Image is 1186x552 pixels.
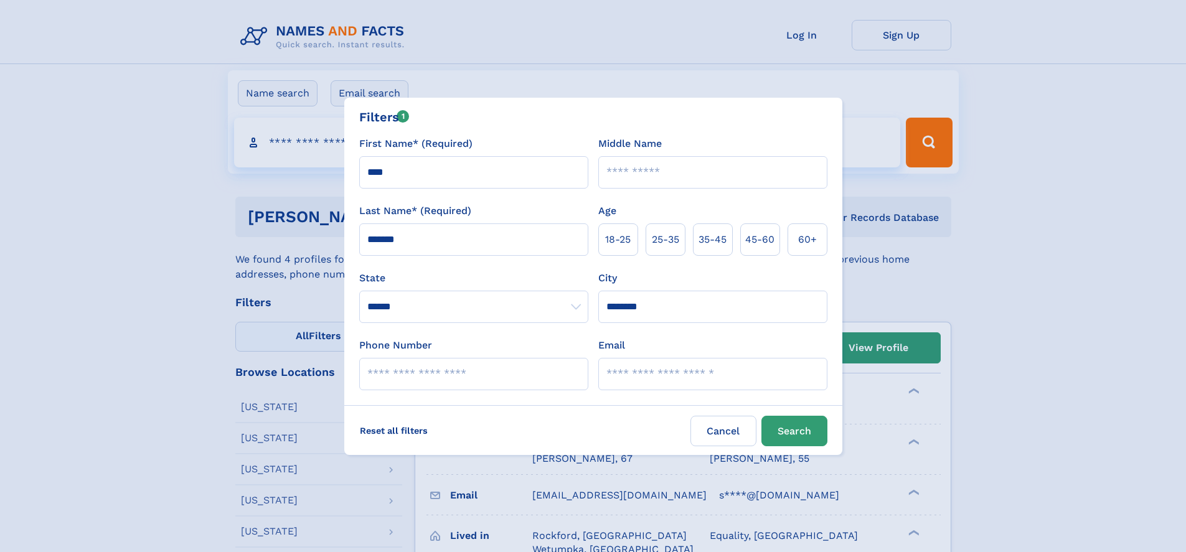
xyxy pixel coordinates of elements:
label: Email [598,338,625,353]
label: Age [598,203,616,218]
span: 45‑60 [745,232,774,247]
label: Phone Number [359,338,432,353]
label: Cancel [690,416,756,446]
div: Filters [359,108,410,126]
span: 25‑35 [652,232,679,247]
label: State [359,271,588,286]
label: First Name* (Required) [359,136,473,151]
label: Middle Name [598,136,662,151]
span: 18‑25 [605,232,631,247]
label: City [598,271,617,286]
button: Search [761,416,827,446]
label: Reset all filters [352,416,436,446]
label: Last Name* (Required) [359,203,471,218]
span: 60+ [798,232,817,247]
span: 35‑45 [699,232,727,247]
